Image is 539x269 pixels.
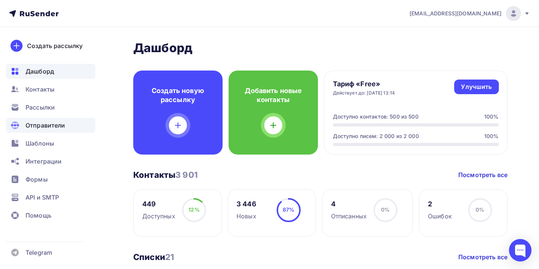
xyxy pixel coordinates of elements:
span: [EMAIL_ADDRESS][DOMAIN_NAME] [410,10,501,17]
a: Формы [6,172,95,187]
h4: Создать новую рассылку [145,86,211,104]
div: Улучшить [461,83,492,91]
a: Шаблоны [6,136,95,151]
a: Посмотреть все [458,252,507,261]
div: Создать рассылку [27,41,83,50]
a: [EMAIL_ADDRESS][DOMAIN_NAME] [410,6,530,21]
span: Отправители [26,121,65,130]
h3: Списки [133,252,174,262]
div: Доступно контактов: 500 из 500 [333,113,419,120]
h2: Дашборд [133,41,507,56]
h4: Добавить новые контакты [241,86,306,104]
div: 3 446 [236,200,256,209]
span: Telegram [26,248,52,257]
div: 4 [331,200,367,209]
span: 0% [476,206,484,213]
span: Дашборд [26,67,54,76]
div: 100% [484,113,499,120]
a: Рассылки [6,100,95,115]
div: 100% [484,132,499,140]
div: Доступных [142,212,175,221]
h3: Контакты [133,170,198,180]
a: Отправители [6,118,95,133]
span: 0% [381,206,390,213]
div: Доступно писем: 2 000 из 2 000 [333,132,419,140]
div: 449 [142,200,175,209]
span: Формы [26,175,48,184]
span: 87% [283,206,294,213]
span: API и SMTP [26,193,59,202]
h4: Тариф «Free» [333,80,395,89]
span: 12% [188,206,199,213]
span: Контакты [26,85,54,94]
a: Контакты [6,82,95,97]
span: Интеграции [26,157,62,166]
span: Помощь [26,211,51,220]
div: Отписанных [331,212,367,221]
div: 2 [428,200,452,209]
span: Шаблоны [26,139,54,148]
a: Дашборд [6,64,95,79]
div: Действует до: [DATE] 13:14 [333,90,395,96]
span: Рассылки [26,103,55,112]
div: Ошибок [428,212,452,221]
span: 21 [165,252,174,262]
span: 3 901 [175,170,198,180]
div: Новых [236,212,256,221]
a: Посмотреть все [458,170,507,179]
